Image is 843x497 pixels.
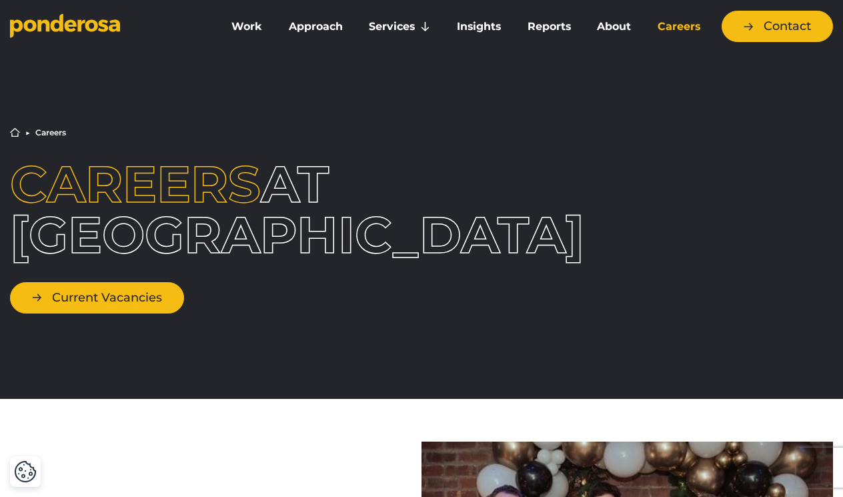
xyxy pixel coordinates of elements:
a: Insights [446,13,512,41]
a: Approach [278,13,353,41]
a: Reports [517,13,582,41]
span: Careers [10,153,261,215]
a: Home [10,127,20,137]
a: Careers [647,13,711,41]
a: Work [221,13,273,41]
a: Go to homepage [10,13,201,40]
h1: at [GEOGRAPHIC_DATA] [10,159,341,260]
a: Services [358,13,441,41]
li: ▶︎ [25,129,30,137]
a: Current Vacancies [10,282,184,314]
li: Careers [35,129,66,137]
button: Cookie Settings [14,460,37,483]
a: About [587,13,642,41]
img: Revisit consent button [14,460,37,483]
a: Contact [722,11,833,42]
